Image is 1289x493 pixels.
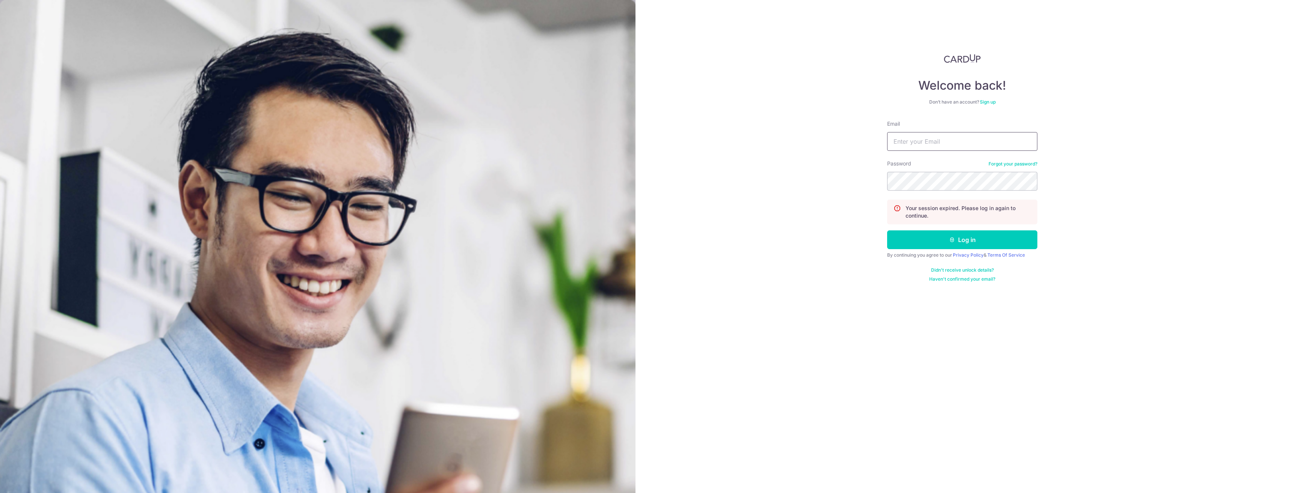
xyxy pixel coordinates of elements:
[987,252,1025,258] a: Terms Of Service
[906,204,1031,219] p: Your session expired. Please log in again to continue.
[887,99,1037,105] div: Don’t have an account?
[887,132,1037,151] input: Enter your Email
[887,120,900,128] label: Email
[887,252,1037,258] div: By continuing you agree to our &
[887,78,1037,93] h4: Welcome back!
[887,230,1037,249] button: Log in
[887,160,911,167] label: Password
[980,99,996,105] a: Sign up
[953,252,984,258] a: Privacy Policy
[989,161,1037,167] a: Forgot your password?
[944,54,981,63] img: CardUp Logo
[929,276,995,282] a: Haven't confirmed your email?
[931,267,994,273] a: Didn't receive unlock details?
